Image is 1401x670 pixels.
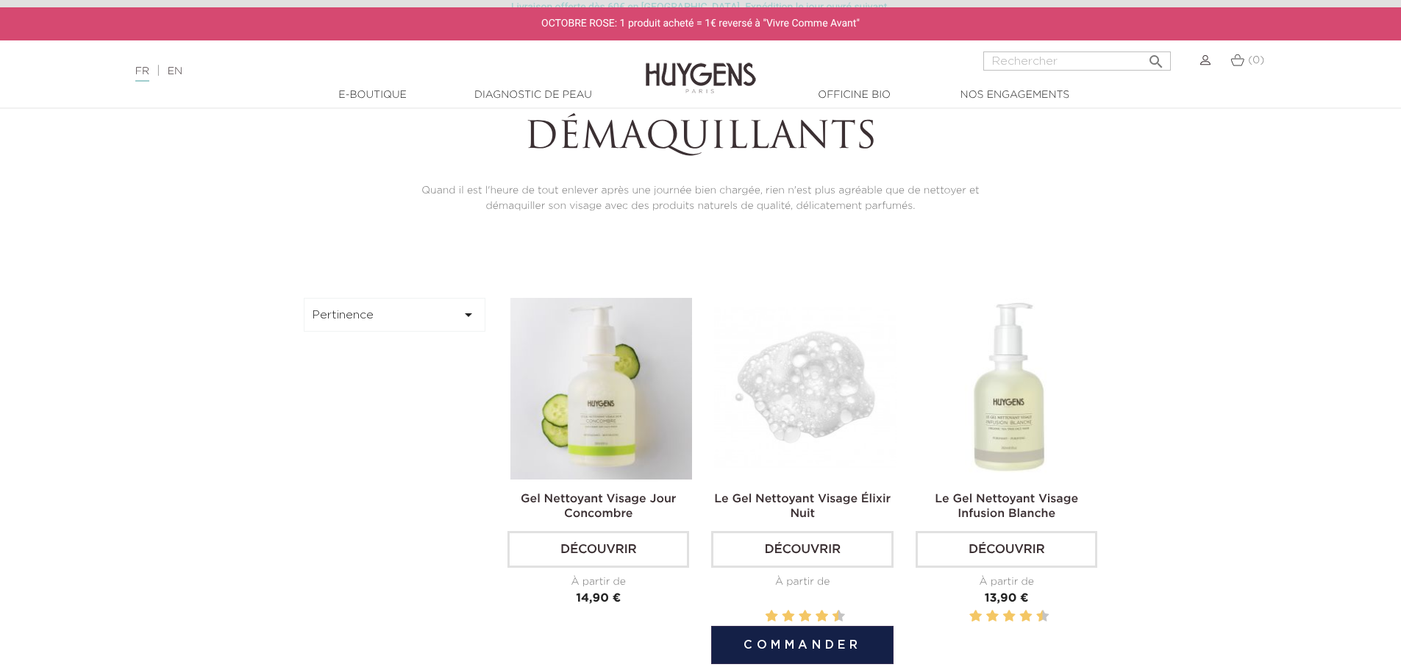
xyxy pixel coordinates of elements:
label: 5 [1000,607,1002,626]
label: 10 [835,607,842,626]
div: | [128,63,573,80]
label: 1 [763,607,765,626]
label: 7 [813,607,815,626]
a: Découvrir [711,531,893,568]
a: Nos engagements [941,88,1088,103]
button: Commander [711,626,893,664]
img: Gel Nettoyant Visage Jour Concombre [510,298,692,480]
label: 7 [1017,607,1019,626]
label: 3 [983,607,985,626]
a: Gel Nettoyant Visage Jour Concombre [521,493,676,520]
label: 2 [972,607,980,626]
span: 13,90 € [985,593,1029,605]
div: À partir de [711,574,893,590]
a: FR [135,66,149,82]
button:  [1143,47,1169,67]
a: Découvrir [507,531,689,568]
label: 8 [819,607,826,626]
div: À partir de [916,574,1097,590]
label: 3 [779,607,781,626]
a: Découvrir [916,531,1097,568]
img: Le Gel Nettoyant Visage Infusion Blanche 250ml [919,298,1100,480]
label: 9 [1033,607,1035,626]
label: 4 [785,607,792,626]
div: À partir de [507,574,689,590]
i:  [460,306,477,324]
label: 2 [768,607,775,626]
a: EN [168,66,182,76]
img: Huygens [646,39,756,96]
label: 1 [966,607,969,626]
h1: Nettoyants & Démaquillants [409,73,991,161]
a: E-Boutique [299,88,446,103]
i:  [1147,49,1165,66]
span: (0) [1248,55,1264,65]
label: 5 [796,607,798,626]
label: 10 [1039,607,1047,626]
button: Pertinence [304,298,486,332]
input: Rechercher [983,51,1171,71]
label: 8 [1022,607,1030,626]
a: Diagnostic de peau [460,88,607,103]
label: 6 [802,607,809,626]
span: 14,90 € [576,593,621,605]
a: Le Gel Nettoyant Visage Élixir Nuit [714,493,891,520]
a: Le Gel Nettoyant Visage Infusion Blanche [935,493,1078,520]
label: 4 [989,607,997,626]
label: 6 [1005,607,1013,626]
a: Officine Bio [781,88,928,103]
p: Quand il est l'heure de tout enlever après une journée bien chargée, rien n'est plus agréable que... [409,183,991,214]
label: 9 [830,607,832,626]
